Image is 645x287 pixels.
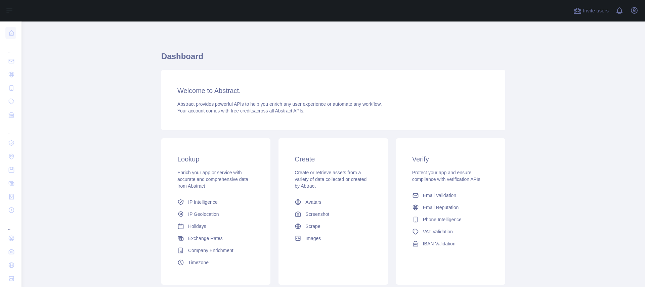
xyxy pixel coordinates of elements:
[177,86,489,95] h3: Welcome to Abstract.
[188,259,209,266] span: Timezone
[412,170,480,182] span: Protect your app and ensure compliance with verification APIs
[423,240,456,247] span: IBAN Validation
[175,232,257,244] a: Exchange Rates
[423,192,456,199] span: Email Validation
[410,189,492,201] a: Email Validation
[175,196,257,208] a: IP Intelligence
[231,108,254,113] span: free credits
[423,204,459,211] span: Email Reputation
[305,199,321,205] span: Avatars
[292,220,374,232] a: Scrape
[188,235,223,242] span: Exchange Rates
[292,208,374,220] a: Screenshot
[188,247,233,254] span: Company Enrichment
[188,211,219,218] span: IP Geolocation
[292,196,374,208] a: Avatars
[188,199,218,205] span: IP Intelligence
[295,154,372,164] h3: Create
[410,226,492,238] a: VAT Validation
[177,170,248,189] span: Enrich your app or service with accurate and comprehensive data from Abstract
[305,223,320,230] span: Scrape
[572,5,610,16] button: Invite users
[410,238,492,250] a: IBAN Validation
[175,256,257,269] a: Timezone
[305,211,329,218] span: Screenshot
[423,216,462,223] span: Phone Intelligence
[177,108,304,113] span: Your account comes with across all Abstract APIs.
[177,101,382,107] span: Abstract provides powerful APIs to help you enrich any user experience or automate any workflow.
[161,51,505,67] h1: Dashboard
[305,235,321,242] span: Images
[5,122,16,136] div: ...
[295,170,367,189] span: Create or retrieve assets from a variety of data collected or created by Abtract
[5,40,16,54] div: ...
[410,213,492,226] a: Phone Intelligence
[175,220,257,232] a: Holidays
[292,232,374,244] a: Images
[175,244,257,256] a: Company Enrichment
[175,208,257,220] a: IP Geolocation
[410,201,492,213] a: Email Reputation
[188,223,206,230] span: Holidays
[412,154,489,164] h3: Verify
[423,228,453,235] span: VAT Validation
[5,218,16,231] div: ...
[177,154,254,164] h3: Lookup
[583,7,609,15] span: Invite users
